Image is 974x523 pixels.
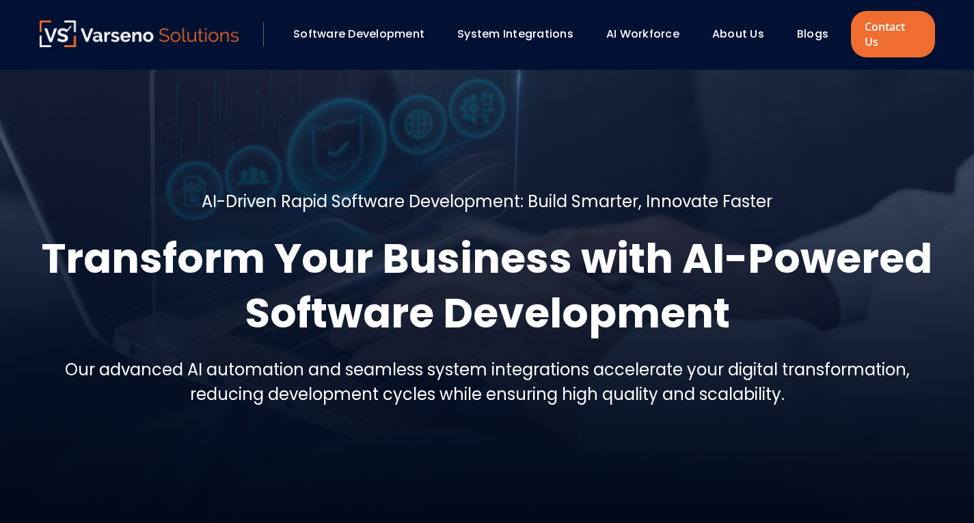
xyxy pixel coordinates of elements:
div: Software Development [286,23,444,46]
h5: Our advanced AI automation and seamless system integrations accelerate your digital transformatio... [40,358,935,407]
a: Varseno Solutions – Product Engineering & IT Services [40,21,239,48]
a: Contact Us [851,11,934,57]
a: System Integrations [457,26,573,42]
div: About Us [705,23,783,46]
a: About Us [712,26,764,42]
a: Software Development [293,26,424,42]
div: AI Workforce [599,23,699,46]
img: Varseno Solutions – Product Engineering & IT Services [40,21,239,47]
div: System Integrations [450,23,593,46]
h1: Transform Your Business with AI-Powered Software Development [40,231,935,340]
h5: AI-Driven Rapid Software Development: Build Smarter, Innovate Faster [202,189,772,214]
div: Blogs [790,23,848,46]
a: AI Workforce [606,26,679,42]
a: Blogs [797,26,828,42]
